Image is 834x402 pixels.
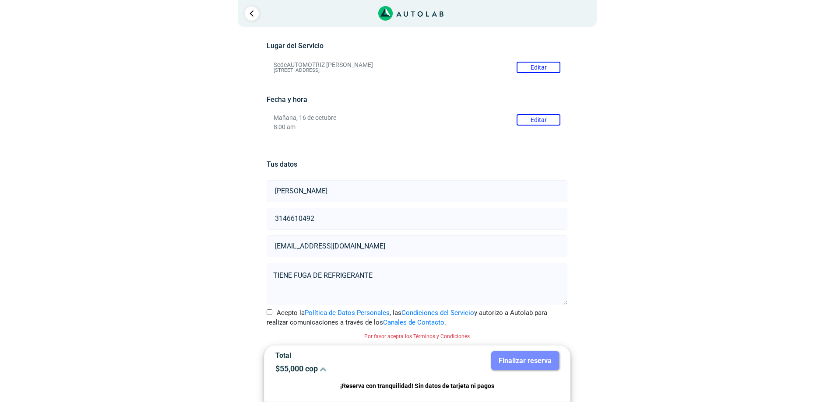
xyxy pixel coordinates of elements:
input: Acepto laPolítica de Datos Personales, lasCondiciones del Servicioy autorizo a Autolab para reali... [267,309,272,315]
p: 8:00 am [274,123,560,131]
input: Correo electrónico [267,235,567,257]
a: Política de Datos Personales [305,309,390,317]
a: Ir al paso anterior [245,7,259,21]
a: Link al sitio de autolab [378,9,443,17]
p: Mañana, 16 de octubre [274,114,560,122]
h5: Lugar del Servicio [267,42,567,50]
p: $ 55,000 cop [275,364,411,373]
button: Editar [517,114,560,126]
button: Finalizar reserva [491,351,559,370]
label: Acepto la , las y autorizo a Autolab para realizar comunicaciones a través de los . [267,308,567,328]
h5: Fecha y hora [267,95,567,104]
a: Condiciones del Servicio [401,309,474,317]
a: Canales de Contacto [383,318,444,326]
small: Por favor acepta los Términos y Condiciones [364,333,470,339]
input: Nombre y apellido [267,180,567,202]
h5: Tus datos [267,160,567,168]
p: Total [275,351,411,360]
p: ¡Reserva con tranquilidad! Sin datos de tarjeta ni pagos [275,381,559,391]
input: Celular [267,208,567,230]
